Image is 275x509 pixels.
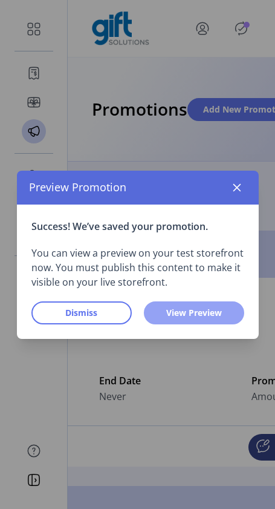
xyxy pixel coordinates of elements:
button: View Preview [144,301,244,324]
span: Preview Promotion [29,179,126,195]
span: Dismiss [47,306,116,319]
span: View Preview [160,306,228,319]
p: Success! We’ve saved your promotion. [31,219,244,234]
p: You can view a preview on your test storefront now. You must publish this content to make it visi... [31,246,244,289]
button: Dismiss [31,301,132,324]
